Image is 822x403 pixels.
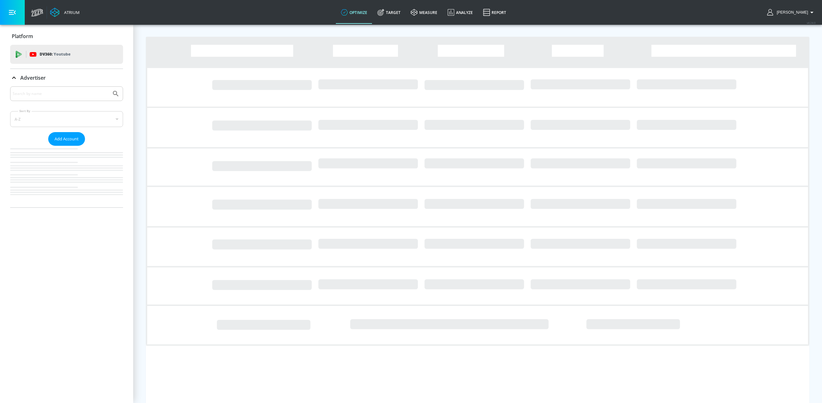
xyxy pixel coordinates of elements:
a: optimize [336,1,372,24]
a: Report [478,1,511,24]
nav: list of Advertiser [10,146,123,207]
p: Platform [12,33,33,40]
div: Advertiser [10,69,123,87]
div: Platform [10,27,123,45]
p: Advertiser [20,74,46,81]
label: Sort By [18,109,32,113]
div: A-Z [10,111,123,127]
span: v 4.24.0 [807,21,816,24]
p: Youtube [54,51,70,57]
p: DV360: [40,51,70,58]
a: Target [372,1,406,24]
button: [PERSON_NAME] [767,9,816,16]
input: Search by name [13,90,109,98]
a: Analyze [442,1,478,24]
div: Advertiser [10,86,123,207]
span: Add Account [55,135,79,143]
span: login as: shannon.belforti@zefr.com [774,10,808,15]
div: DV360: Youtube [10,45,123,64]
a: measure [406,1,442,24]
button: Add Account [48,132,85,146]
a: Atrium [50,8,80,17]
div: Atrium [62,10,80,15]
